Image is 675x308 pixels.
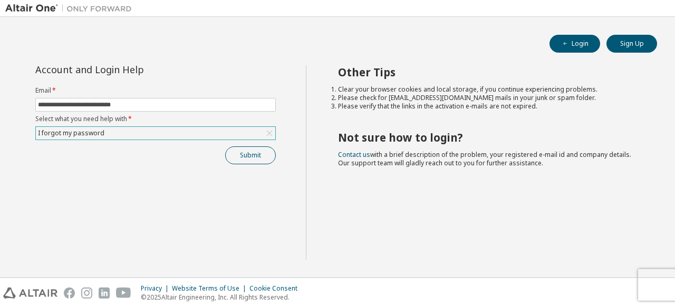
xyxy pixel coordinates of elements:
img: Altair One [5,3,137,14]
li: Please verify that the links in the activation e-mails are not expired. [338,102,639,111]
div: Cookie Consent [249,284,304,293]
h2: Other Tips [338,65,639,79]
button: Sign Up [606,35,657,53]
img: altair_logo.svg [3,287,57,299]
img: linkedin.svg [99,287,110,299]
li: Please check for [EMAIL_ADDRESS][DOMAIN_NAME] mails in your junk or spam folder. [338,94,639,102]
label: Select what you need help with [35,115,276,123]
a: Contact us [338,150,370,159]
div: I forgot my password [36,127,275,140]
span: with a brief description of the problem, your registered e-mail id and company details. Our suppo... [338,150,631,167]
label: Email [35,86,276,95]
div: Website Terms of Use [172,284,249,293]
li: Clear your browser cookies and local storage, if you continue experiencing problems. [338,85,639,94]
h2: Not sure how to login? [338,131,639,144]
div: I forgot my password [36,127,106,139]
div: Privacy [141,284,172,293]
img: youtube.svg [116,287,131,299]
div: Account and Login Help [35,65,228,74]
button: Login [549,35,600,53]
img: instagram.svg [81,287,92,299]
button: Submit [225,146,276,164]
img: facebook.svg [64,287,75,299]
p: © 2025 Altair Engineering, Inc. All Rights Reserved. [141,293,304,302]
